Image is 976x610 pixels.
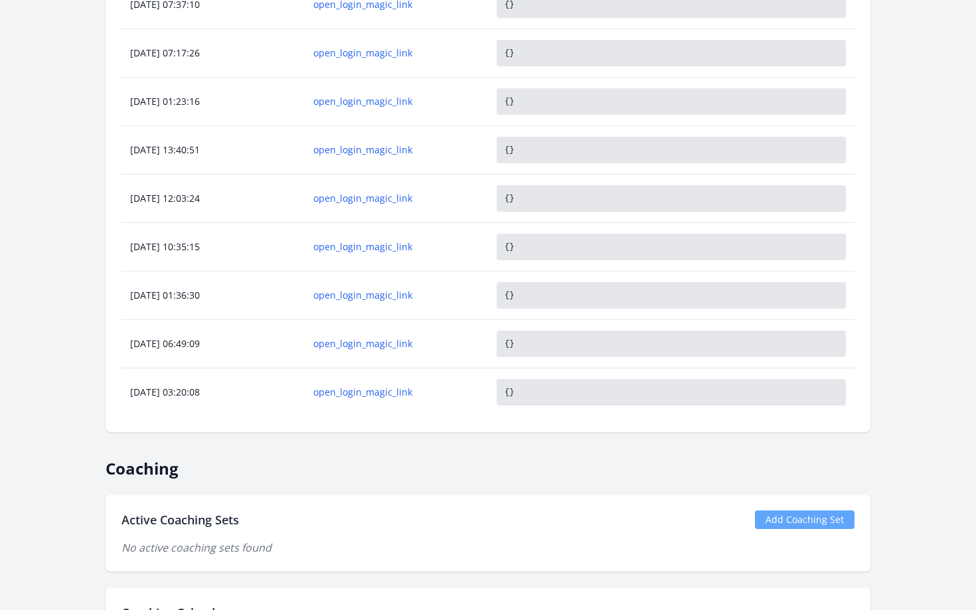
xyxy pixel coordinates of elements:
[122,540,854,556] p: No active coaching sets found
[755,510,854,529] a: Add Coaching Set
[497,40,846,66] pre: {}
[497,137,846,163] pre: {}
[497,379,846,406] pre: {}
[122,46,304,60] div: [DATE] 07:17:26
[313,386,479,399] a: open_login_magic_link
[313,95,479,108] a: open_login_magic_link
[122,337,304,350] div: [DATE] 06:49:09
[122,95,304,108] div: [DATE] 01:23:16
[497,234,846,260] pre: {}
[106,448,870,479] h2: Coaching
[122,143,304,157] div: [DATE] 13:40:51
[122,386,304,399] div: [DATE] 03:20:08
[313,289,479,302] a: open_login_magic_link
[313,337,479,350] a: open_login_magic_link
[122,192,304,205] div: [DATE] 12:03:24
[497,185,846,212] pre: {}
[313,240,479,254] a: open_login_magic_link
[497,282,846,309] pre: {}
[122,289,304,302] div: [DATE] 01:36:30
[497,88,846,115] pre: {}
[122,240,304,254] div: [DATE] 10:35:15
[497,331,846,357] pre: {}
[313,46,479,60] a: open_login_magic_link
[122,510,239,529] h2: Active Coaching Sets
[313,143,479,157] a: open_login_magic_link
[313,192,479,205] a: open_login_magic_link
